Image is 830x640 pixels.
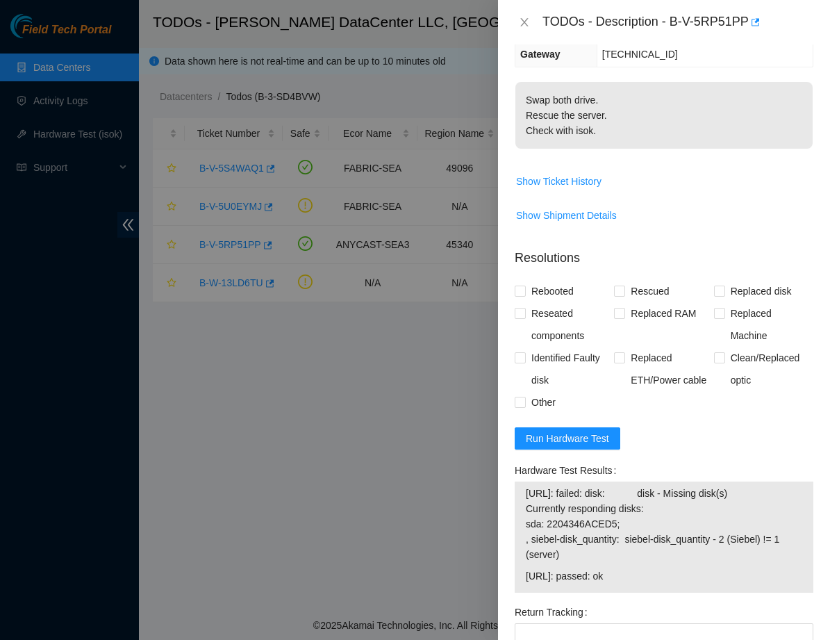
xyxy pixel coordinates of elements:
[519,17,530,28] span: close
[515,601,593,623] label: Return Tracking
[526,568,802,584] span: [URL]: passed: ok
[625,347,713,391] span: Replaced ETH/Power cable
[515,427,620,450] button: Run Hardware Test
[515,238,813,268] p: Resolutions
[725,302,813,347] span: Replaced Machine
[516,174,601,189] span: Show Ticket History
[625,280,674,302] span: Rescued
[625,302,702,325] span: Replaced RAM
[526,347,614,391] span: Identified Faulty disk
[526,431,609,446] span: Run Hardware Test
[526,391,561,413] span: Other
[725,347,813,391] span: Clean/Replaced optic
[515,82,813,149] p: Swap both drive. Rescue the server. Check with isok.
[515,16,534,29] button: Close
[526,486,802,562] span: [URL]: failed: disk: disk - Missing disk(s) Currently responding disks: sda: 2204346ACED5; , sieb...
[725,280,797,302] span: Replaced disk
[515,459,622,482] label: Hardware Test Results
[520,49,561,60] span: Gateway
[515,204,617,227] button: Show Shipment Details
[542,11,813,33] div: TODOs - Description - B-V-5RP51PP
[526,280,579,302] span: Rebooted
[516,208,617,223] span: Show Shipment Details
[515,170,602,192] button: Show Ticket History
[602,49,678,60] span: [TECHNICAL_ID]
[526,302,614,347] span: Reseated components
